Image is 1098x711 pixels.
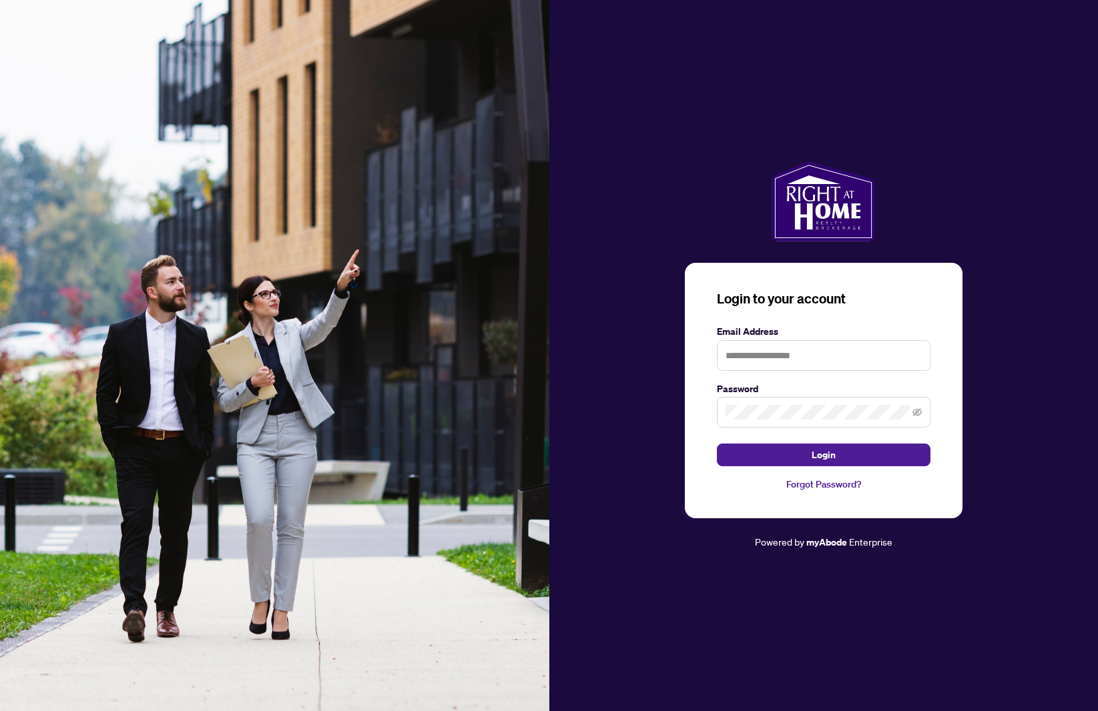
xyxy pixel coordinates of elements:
[755,536,804,548] span: Powered by
[717,382,930,396] label: Password
[772,161,875,241] img: ma-logo
[912,408,922,417] span: eye-invisible
[849,536,892,548] span: Enterprise
[717,324,930,339] label: Email Address
[717,477,930,492] a: Forgot Password?
[717,444,930,466] button: Login
[806,535,847,550] a: myAbode
[812,444,836,466] span: Login
[717,289,930,308] h3: Login to your account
